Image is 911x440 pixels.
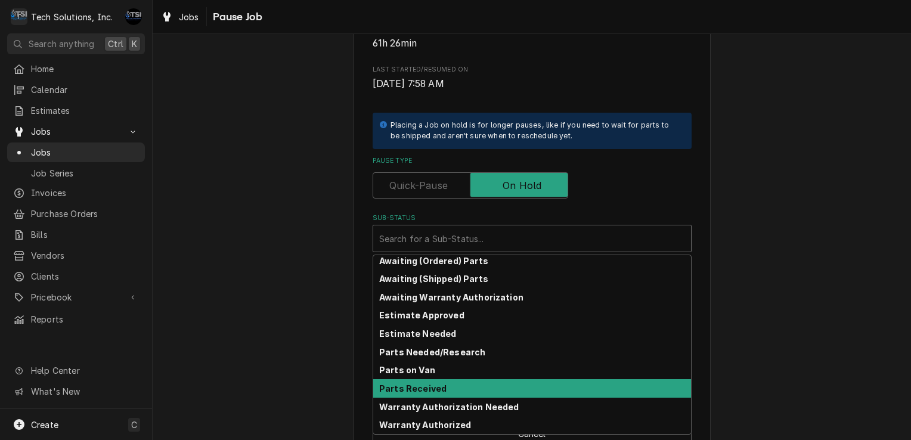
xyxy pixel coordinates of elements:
strong: Warranty Authorization Needed [379,402,519,412]
div: Austin Fox's Avatar [125,8,142,25]
a: Go to Pricebook [7,287,145,307]
a: Purchase Orders [7,204,145,224]
span: Pause Job [209,9,262,25]
label: Pause Type [373,156,692,166]
span: K [132,38,137,50]
span: Vendors [31,249,139,262]
strong: Awaiting (Shipped) Parts [379,274,488,284]
div: Tech Solutions, Inc.'s Avatar [11,8,27,25]
span: C [131,419,137,431]
div: AF [125,8,142,25]
span: What's New [31,385,138,398]
span: Calendar [31,83,139,96]
span: Jobs [31,146,139,159]
div: Total Time Logged [373,25,692,51]
span: Clients [31,270,139,283]
strong: Estimate Approved [379,310,464,320]
span: Invoices [31,187,139,199]
span: Bills [31,228,139,241]
a: Home [7,59,145,79]
strong: Parts Needed/Research [379,347,485,357]
span: Estimates [31,104,139,117]
div: Placing a Job on hold is for longer pauses, like if you need to wait for parts to be shipped and ... [391,120,680,142]
button: Search anythingCtrlK [7,33,145,54]
a: Clients [7,267,145,286]
span: Jobs [31,125,121,138]
a: Reports [7,309,145,329]
a: Jobs [7,142,145,162]
a: Calendar [7,80,145,100]
strong: Parts on Van [379,365,435,375]
span: [DATE] 7:58 AM [373,78,444,89]
a: Go to Jobs [7,122,145,141]
span: Help Center [31,364,138,377]
span: Pricebook [31,291,121,303]
strong: Awaiting (Ordered) Parts [379,256,488,266]
span: Create [31,420,58,430]
a: Invoices [7,183,145,203]
a: Vendors [7,246,145,265]
a: Bills [7,225,145,244]
a: Go to What's New [7,382,145,401]
span: Last Started/Resumed On [373,65,692,75]
strong: Warranty Authorized [379,420,471,430]
span: Reports [31,313,139,326]
div: Last Started/Resumed On [373,65,692,91]
span: Jobs [179,11,199,23]
span: Ctrl [108,38,123,50]
div: Pause Type [373,156,692,199]
div: Tech Solutions, Inc. [31,11,113,23]
span: Job Series [31,167,139,179]
span: Last Started/Resumed On [373,77,692,91]
a: Go to Help Center [7,361,145,380]
strong: Awaiting Warranty Authorization [379,292,523,302]
strong: Parts Received [379,383,447,393]
strong: Estimate Needed [379,329,456,339]
span: Search anything [29,38,94,50]
span: Purchase Orders [31,207,139,220]
span: Total Time Logged [373,36,692,51]
label: Sub-Status [373,213,692,223]
span: Home [31,63,139,75]
div: Sub-Status [373,213,692,252]
a: Jobs [156,7,204,27]
a: Estimates [7,101,145,120]
div: T [11,8,27,25]
a: Job Series [7,163,145,183]
span: 61h 26min [373,38,417,49]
